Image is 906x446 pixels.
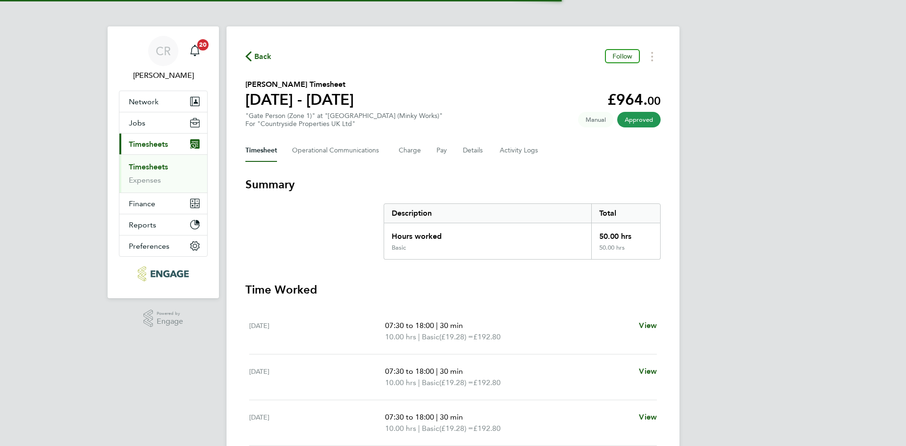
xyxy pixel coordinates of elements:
[197,39,209,50] span: 20
[384,204,591,223] div: Description
[245,79,354,90] h2: [PERSON_NAME] Timesheet
[245,50,272,62] button: Back
[185,36,204,66] a: 20
[612,52,632,60] span: Follow
[436,321,438,330] span: |
[129,97,159,106] span: Network
[249,412,385,434] div: [DATE]
[119,236,207,256] button: Preferences
[422,331,439,343] span: Basic
[639,367,657,376] span: View
[143,310,184,328] a: Powered byEngage
[129,176,161,185] a: Expenses
[399,139,421,162] button: Charge
[440,412,463,421] span: 30 min
[418,332,420,341] span: |
[245,177,661,192] h3: Summary
[578,112,613,127] span: This timesheet was manually created.
[245,120,443,128] div: For "Countryside Properties UK Ltd"
[617,112,661,127] span: This timesheet has been approved.
[605,49,640,63] button: Follow
[591,204,660,223] div: Total
[119,193,207,214] button: Finance
[439,424,473,433] span: (£19.28) =
[422,423,439,434] span: Basic
[385,321,434,330] span: 07:30 to 18:00
[647,94,661,108] span: 00
[129,220,156,229] span: Reports
[119,266,208,281] a: Go to home page
[463,139,485,162] button: Details
[119,70,208,81] span: Callum Riley
[385,412,434,421] span: 07:30 to 18:00
[440,321,463,330] span: 30 min
[157,310,183,318] span: Powered by
[119,154,207,193] div: Timesheets
[639,321,657,330] span: View
[119,36,208,81] a: CR[PERSON_NAME]
[292,139,384,162] button: Operational Communications
[439,378,473,387] span: (£19.28) =
[392,244,406,252] div: Basic
[473,332,501,341] span: £192.80
[129,242,169,251] span: Preferences
[418,424,420,433] span: |
[119,214,207,235] button: Reports
[436,412,438,421] span: |
[119,91,207,112] button: Network
[639,366,657,377] a: View
[385,332,416,341] span: 10.00 hrs
[108,26,219,298] nav: Main navigation
[591,244,660,259] div: 50.00 hrs
[156,45,171,57] span: CR
[639,320,657,331] a: View
[385,424,416,433] span: 10.00 hrs
[473,424,501,433] span: £192.80
[607,91,661,109] app-decimal: £964.
[157,318,183,326] span: Engage
[129,118,145,127] span: Jobs
[129,140,168,149] span: Timesheets
[422,377,439,388] span: Basic
[639,412,657,423] a: View
[138,266,188,281] img: northbuildrecruit-logo-retina.png
[440,367,463,376] span: 30 min
[473,378,501,387] span: £192.80
[500,139,539,162] button: Activity Logs
[254,51,272,62] span: Back
[249,366,385,388] div: [DATE]
[384,223,591,244] div: Hours worked
[245,90,354,109] h1: [DATE] - [DATE]
[249,320,385,343] div: [DATE]
[119,112,207,133] button: Jobs
[644,49,661,64] button: Timesheets Menu
[591,223,660,244] div: 50.00 hrs
[384,203,661,260] div: Summary
[129,162,168,171] a: Timesheets
[639,412,657,421] span: View
[245,112,443,128] div: "Gate Person (Zone 1)" at "[GEOGRAPHIC_DATA] (Minky Works)"
[436,367,438,376] span: |
[418,378,420,387] span: |
[436,139,448,162] button: Pay
[245,282,661,297] h3: Time Worked
[129,199,155,208] span: Finance
[385,367,434,376] span: 07:30 to 18:00
[439,332,473,341] span: (£19.28) =
[119,134,207,154] button: Timesheets
[245,139,277,162] button: Timesheet
[385,378,416,387] span: 10.00 hrs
